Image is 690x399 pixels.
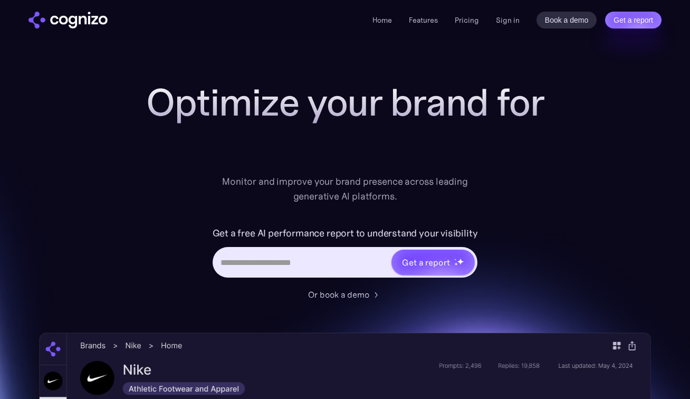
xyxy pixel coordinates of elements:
[213,225,478,283] form: Hero URL Input Form
[402,256,449,269] div: Get a report
[457,258,464,265] img: star
[536,12,597,28] a: Book a demo
[454,259,456,260] img: star
[409,15,438,25] a: Features
[455,15,479,25] a: Pricing
[308,288,382,301] a: Or book a demo
[390,249,476,276] a: Get a reportstarstarstar
[496,14,520,26] a: Sign in
[28,12,108,28] img: cognizo logo
[215,174,475,204] div: Monitor and improve your brand presence across leading generative AI platforms.
[308,288,369,301] div: Or book a demo
[28,12,108,28] a: home
[605,12,662,28] a: Get a report
[454,262,458,266] img: star
[134,81,556,123] h1: Optimize your brand for
[372,15,392,25] a: Home
[213,225,478,242] label: Get a free AI performance report to understand your visibility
